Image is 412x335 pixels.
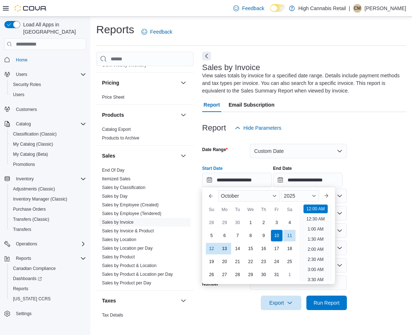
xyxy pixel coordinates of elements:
a: Settings [13,309,34,318]
a: My Catalog (Classic) [10,140,56,149]
span: Inventory Manager (Classic) [10,195,86,203]
a: Dashboards [10,274,45,283]
div: day-9 [258,230,269,241]
p: | [349,4,350,13]
span: Operations [16,241,37,247]
div: day-5 [206,230,217,241]
span: Dashboards [10,274,86,283]
span: Home [13,55,86,64]
button: Sales [179,151,188,160]
a: Home [13,56,30,64]
span: Canadian Compliance [13,266,56,271]
button: Settings [1,308,89,319]
div: day-30 [232,217,243,228]
span: Feedback [242,5,264,12]
span: Dashboards [13,276,42,282]
a: Price Sheet [102,95,124,100]
button: Sales [102,152,178,159]
div: day-2 [258,217,269,228]
li: 1:00 AM [305,225,326,233]
a: Sales by Employee (Created) [102,202,159,207]
a: Products to Archive [102,136,139,141]
span: Sales by Day [102,193,128,199]
div: Sa [284,204,296,215]
span: Purchase Orders [13,206,46,212]
button: Transfers (Classic) [7,214,89,224]
a: Sales by Employee (Tendered) [102,211,161,216]
div: Fr [271,204,283,215]
div: day-24 [271,256,283,267]
button: Classification (Classic) [7,129,89,139]
span: Promotions [13,162,35,167]
button: Reports [1,253,89,263]
div: October, 2025 [205,216,296,281]
span: Sales by Product & Location [102,263,157,269]
button: My Catalog (Classic) [7,139,89,149]
div: day-11 [284,230,296,241]
button: Previous Month [205,190,217,202]
div: day-26 [206,269,217,280]
a: Promotions [10,160,38,169]
div: day-15 [245,243,256,254]
label: End Date [273,166,292,171]
span: My Catalog (Classic) [13,141,53,147]
span: Transfers (Classic) [10,215,86,224]
span: Reports [13,286,28,292]
h3: Taxes [102,297,116,304]
div: day-1 [245,217,256,228]
input: Press the down key to enter a popover containing a calendar. Press the escape key to close the po... [202,173,272,187]
p: High Cannabis Retail [298,4,346,13]
a: My Catalog (Beta) [10,150,51,159]
span: Purchase Orders [10,205,86,214]
div: We [245,204,256,215]
li: 12:30 AM [303,215,328,223]
span: Users [13,70,86,79]
span: Load All Apps in [GEOGRAPHIC_DATA] [20,21,86,35]
span: Products to Archive [102,135,139,141]
a: Sales by Product per Day [102,280,151,285]
button: Run Report [306,296,347,310]
button: Hide Parameters [232,121,284,135]
span: Sales by Product & Location per Day [102,271,173,277]
span: End Of Day [102,167,124,173]
li: 1:30 AM [305,235,326,244]
div: day-21 [232,256,243,267]
span: My Catalog (Beta) [10,150,86,159]
button: Operations [1,239,89,249]
span: October [221,193,239,199]
button: Products [179,111,188,119]
span: Sales by Product [102,254,135,260]
div: day-10 [271,230,283,241]
a: Adjustments (Classic) [10,185,58,193]
span: Feedback [150,28,172,35]
div: day-25 [284,256,296,267]
button: Next month [320,190,332,202]
span: Inventory Manager (Classic) [13,196,67,202]
p: [PERSON_NAME] [365,4,406,13]
span: Sales by Product per Day [102,280,151,286]
div: View sales totals by invoice for a specified date range. Details include payment methods and tax ... [202,72,403,95]
a: Sales by Invoice [102,220,133,225]
div: day-7 [232,230,243,241]
a: Sales by Location [102,237,136,242]
span: Home [16,57,27,63]
span: Adjustments (Classic) [13,186,55,192]
div: Chris Macdonald [353,4,362,13]
span: Hide Parameters [243,124,281,132]
button: Catalog [1,119,89,129]
div: day-31 [271,269,283,280]
h3: Products [102,111,124,119]
h3: Pricing [102,79,119,86]
button: Purchase Orders [7,204,89,214]
span: Sales by Invoice & Product [102,228,154,234]
div: day-17 [271,243,283,254]
div: Products [96,125,194,145]
span: Customers [13,105,86,114]
span: Tax Details [102,312,123,318]
a: Sales by Classification [102,185,145,190]
div: day-20 [219,256,230,267]
span: Canadian Compliance [10,264,86,273]
button: Taxes [102,297,178,304]
button: Users [7,90,89,100]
